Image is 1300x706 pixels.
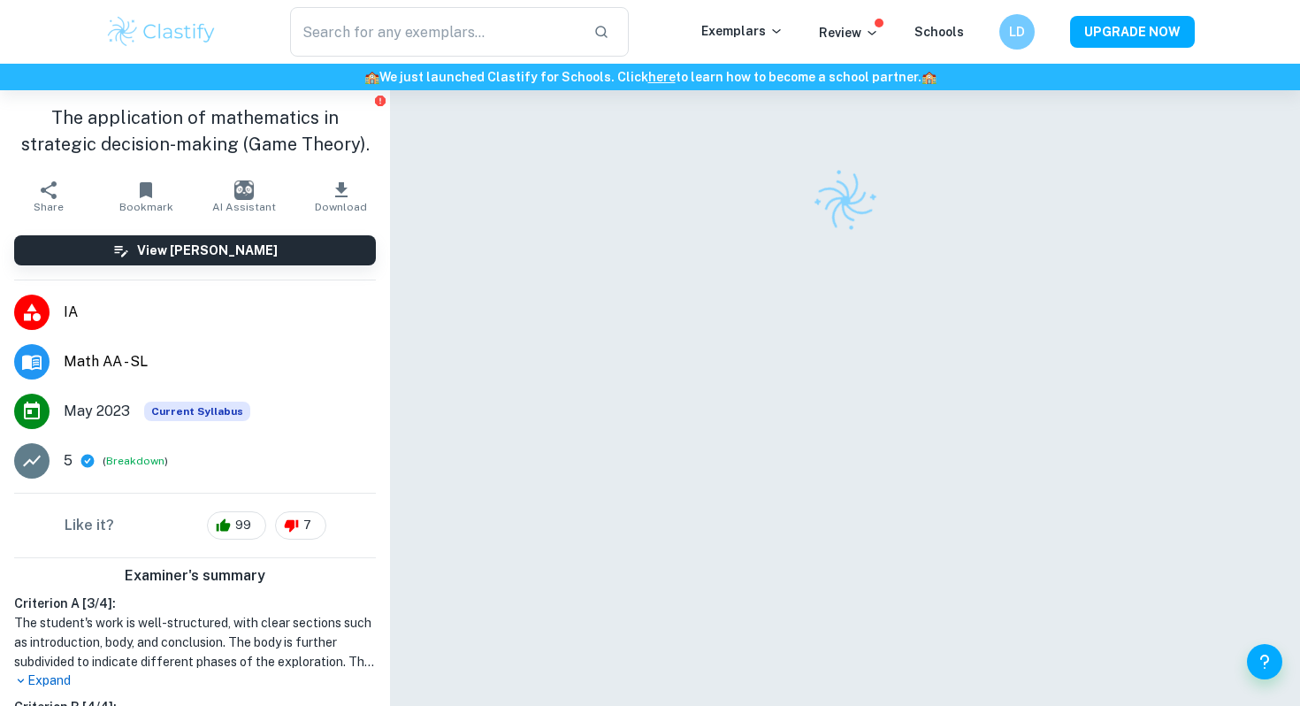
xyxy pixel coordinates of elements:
button: Help and Feedback [1247,644,1282,679]
button: AI Assistant [195,172,293,221]
span: IA [64,302,376,323]
button: LD [999,14,1035,50]
button: UPGRADE NOW [1070,16,1195,48]
h6: Criterion A [ 3 / 4 ]: [14,594,376,613]
span: 🏫 [921,70,937,84]
img: Clastify logo [802,157,889,244]
p: Exemplars [701,21,784,41]
a: here [648,70,676,84]
button: Breakdown [106,453,164,469]
span: 🏫 [364,70,379,84]
button: Report issue [373,94,386,107]
span: ( ) [103,453,168,470]
p: Expand [14,671,376,690]
button: Download [293,172,390,221]
div: This exemplar is based on the current syllabus. Feel free to refer to it for inspiration/ideas wh... [144,402,250,421]
span: May 2023 [64,401,130,422]
h6: Like it? [65,515,114,536]
div: 99 [207,511,266,540]
img: AI Assistant [234,180,254,200]
input: Search for any exemplars... [290,7,579,57]
button: Bookmark [97,172,195,221]
button: View [PERSON_NAME] [14,235,376,265]
span: Math AA - SL [64,351,376,372]
p: Review [819,23,879,42]
span: 99 [226,517,261,534]
img: Clastify logo [105,14,218,50]
p: 5 [64,450,73,472]
span: Bookmark [119,201,173,213]
h6: LD [1007,22,1028,42]
span: Current Syllabus [144,402,250,421]
span: Download [315,201,367,213]
h6: Examiner's summary [7,565,383,587]
span: AI Assistant [212,201,276,213]
h6: We just launched Clastify for Schools. Click to learn how to become a school partner. [4,67,1296,87]
h1: The student's work is well-structured, with clear sections such as introduction, body, and conclu... [14,613,376,671]
span: Share [34,201,64,213]
a: Schools [914,25,964,39]
span: 7 [294,517,321,534]
h1: The application of mathematics in strategic decision-making (Game Theory). [14,104,376,157]
div: 7 [275,511,326,540]
h6: View [PERSON_NAME] [137,241,278,260]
